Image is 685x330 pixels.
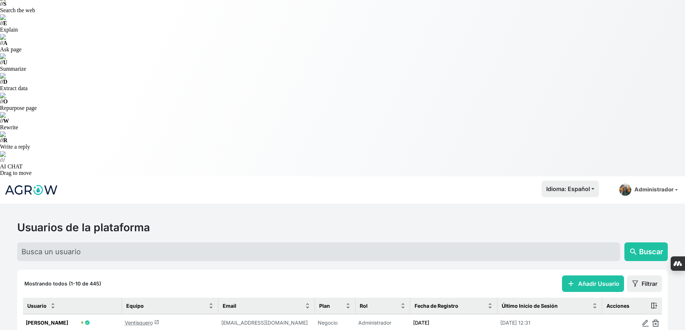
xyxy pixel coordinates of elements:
[542,181,599,197] button: Idioma: Español
[567,279,575,288] span: add
[502,302,558,310] span: Último Inicio de Sesión
[651,302,658,309] img: action
[305,303,310,308] img: sort
[345,303,351,308] img: sort
[627,275,662,292] button: Filtrar
[17,221,668,234] h2: Usuarios de la plataforma
[619,183,632,196] img: admin-picture
[415,302,458,310] span: Fecha de Registro
[24,280,101,287] p: Mostrando todos (1-10 de 445)
[562,275,624,292] button: addAñadir Usuario
[27,302,47,310] span: Usuario
[624,242,668,261] button: searchBuscar
[400,303,406,308] img: sort
[26,319,80,326] span: [PERSON_NAME]
[606,302,629,310] span: Acciones
[50,303,56,308] img: sort
[126,302,144,310] span: Equipo
[85,320,90,325] span: Usuario Verificado
[125,320,159,326] a: Ventisquerolaunch
[632,280,639,287] img: filter
[223,302,236,310] span: Email
[592,303,597,308] img: sort
[154,320,159,325] span: launch
[629,247,638,256] span: search
[17,242,620,261] input: Busca un usuario
[81,321,83,324] span: 🟢
[487,303,493,308] img: sort
[616,181,681,199] a: Administrador
[652,320,659,327] img: delete
[4,181,58,199] img: Logo
[208,303,214,308] img: sort
[642,320,649,327] img: edit
[639,246,663,257] span: Buscar
[319,302,330,310] span: Plan
[360,302,368,310] span: Rol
